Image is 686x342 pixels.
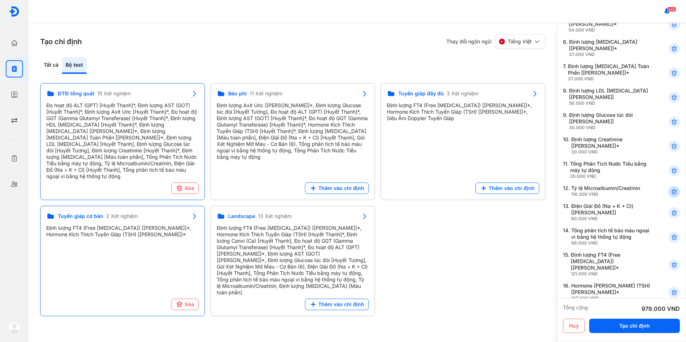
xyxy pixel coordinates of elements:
div: Tổng Phân Tích Nước Tiểu bằng máy tự động [570,161,651,179]
span: Béo phì [228,90,247,97]
button: Thêm vào chỉ định [305,299,369,310]
div: 90.000 VND [571,216,651,222]
span: ĐTĐ tổng quát [58,90,94,97]
span: Thêm vào chỉ định [318,185,364,191]
div: Điện Giải Đồ (Na + K + Cl) [[PERSON_NAME]] [571,203,651,222]
div: 30.000 VND [569,125,651,130]
div: 35.000 VND [570,174,651,179]
div: 116.000 VND [571,191,640,197]
div: Định lượng [MEDICAL_DATA] [[PERSON_NAME]]* [569,39,651,57]
div: Thay đổi ngôn ngữ: [446,34,545,49]
div: Bộ test [62,57,86,74]
span: Thêm vào chỉ định [489,185,535,191]
div: Định lượng Glucose lúc đói [[PERSON_NAME]] [569,112,651,130]
div: 8. [563,87,651,106]
button: Thêm vào chỉ định [475,182,539,194]
span: Tiếng Việt [508,38,532,45]
button: Tạo chỉ định [589,319,680,333]
div: 11. [563,161,651,179]
span: Landscape [228,213,255,219]
div: Định lượng LDL [MEDICAL_DATA] [[PERSON_NAME]] [569,87,651,106]
div: 16. [563,282,651,301]
div: Định lượng Axit Uric [[PERSON_NAME]]*, Định lượng Glucose lúc đói [Huyết Tương], Đo hoạt độ ALT (... [217,102,369,160]
div: 9. [563,112,651,130]
img: logo [9,322,20,333]
img: logo [9,6,20,17]
button: Thêm vào chỉ định [305,182,369,194]
div: Đo hoạt độ ALT (GPT) [Huyết Thanh]*, Định lượng AST (GOT) [Huyết Thanh]*, Định lượng Axit Uric [H... [46,102,199,180]
div: Định lượng [MEDICAL_DATA] Toàn Phần [[PERSON_NAME]]* [568,63,651,82]
div: 6. [563,39,651,57]
button: Xóa [171,299,199,310]
span: 15 Xét nghiệm [97,90,131,97]
div: Hormone [PERSON_NAME] (TSH) [[PERSON_NAME]]* [571,282,651,301]
div: Định lượng FT4 (Free [MEDICAL_DATA]) [[PERSON_NAME]]*, Hormone Kích Thích Tuyến Giáp (TSH) [[PERS... [387,102,539,122]
span: 2 Xét nghiệm [106,213,138,219]
div: 12. [563,185,651,197]
span: Thêm vào chỉ định [318,301,364,308]
div: 121.000 VND [571,271,651,277]
span: Tuyến giáp đầy đủ [398,90,444,97]
div: 7. [563,63,651,82]
div: 37.000 VND [568,76,651,82]
div: 56.000 VND [569,100,651,106]
div: 13. [563,203,651,222]
div: Tổng phân tích tế bào máu ngoại vi bằng hệ thống tự động [571,227,651,246]
div: 30.000 VND [571,149,651,155]
div: Tỷ lệ Microalbumin/Creatinin [571,185,640,197]
div: Định lượng HDL [MEDICAL_DATA] [[PERSON_NAME]]* [569,14,651,33]
div: Tất cả [40,57,62,74]
div: 5. [563,14,651,33]
div: 14. [563,227,651,246]
span: Xóa [184,301,194,308]
div: Tổng cộng [563,304,588,313]
span: Tuyến giáp cơ bản [58,213,103,219]
div: 137.000 VND [571,295,651,301]
span: 565 [667,7,676,12]
div: Định lượng Creatinine [[PERSON_NAME]]* [571,136,651,155]
div: Định lượng FT4 (Free [MEDICAL_DATA]) [[PERSON_NAME]]*, Hormone Kích Thích Tuyến Giáp (TSH) [[PERS... [46,225,199,238]
h3: Tạo chỉ định [40,37,82,47]
span: 13 Xét nghiệm [258,213,292,219]
div: 98.000 VND [571,240,651,246]
div: Định lượng FT4 (Free [MEDICAL_DATA]) [[PERSON_NAME]]* [571,252,651,277]
div: Định lượng FT4 (Free [MEDICAL_DATA]) [[PERSON_NAME]]*, Hormone Kích Thích Tuyến Giáp (TSH) [Huyết... [217,225,369,296]
div: 15. [563,252,651,277]
span: Xóa [184,185,194,191]
div: 10. [563,136,651,155]
span: 11 Xét nghiệm [250,90,282,97]
div: 979.000 VND [642,304,680,313]
span: 3 Xét nghiệm [447,90,478,97]
div: 37.000 VND [569,52,651,57]
button: Huỷ [563,319,585,333]
div: 54.000 VND [569,27,651,33]
button: Xóa [171,182,199,194]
